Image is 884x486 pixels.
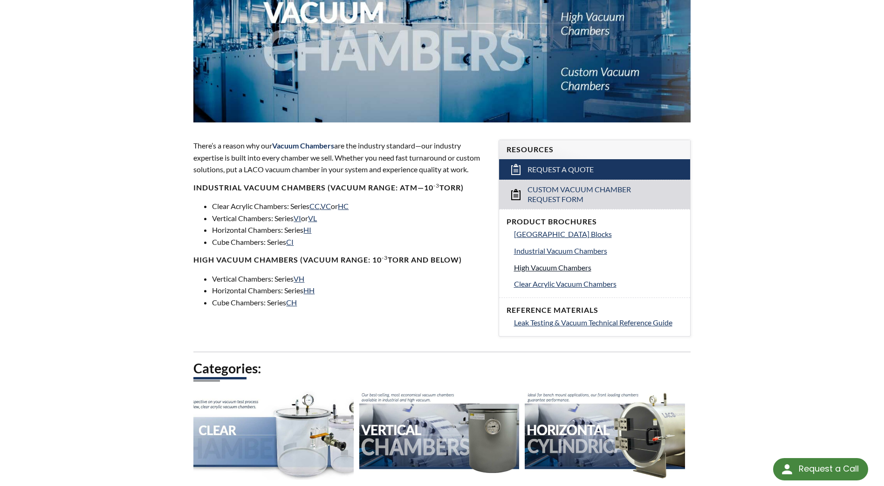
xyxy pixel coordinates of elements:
sup: -3 [433,182,439,189]
a: VI [294,214,301,223]
span: Vacuum Chambers [272,141,334,150]
a: Leak Testing & Vacuum Technical Reference Guide [514,317,683,329]
p: There’s a reason why our are the industry standard—our industry expertise is built into every cha... [193,140,487,175]
h4: Product Brochures [507,217,683,227]
a: Request a Quote [499,159,690,180]
h4: Reference Materials [507,305,683,315]
h2: Categories: [193,360,690,377]
a: CH [286,298,297,307]
li: Vertical Chambers: Series [212,273,487,285]
li: Horizontal Chambers: Series [212,284,487,297]
h4: Resources [507,145,683,155]
a: Industrial Vacuum Chambers [514,245,683,257]
span: Industrial Vacuum Chambers [514,246,607,255]
a: Custom Vacuum Chamber Request Form [499,180,690,209]
h4: Industrial Vacuum Chambers (vacuum range: atm—10 Torr) [193,183,487,193]
sup: -3 [382,254,388,261]
li: Cube Chambers: Series [212,236,487,248]
a: HH [303,286,315,295]
a: VC [321,202,331,210]
span: [GEOGRAPHIC_DATA] Blocks [514,229,612,238]
div: Request a Call [799,458,859,479]
span: Leak Testing & Vacuum Technical Reference Guide [514,318,672,327]
a: High Vacuum Chambers [514,262,683,274]
span: Clear Acrylic Vacuum Chambers [514,279,617,288]
img: round button [780,462,795,477]
li: Vertical Chambers: Series or [212,212,487,224]
h4: High Vacuum Chambers (Vacuum range: 10 Torr and below) [193,255,487,265]
a: [GEOGRAPHIC_DATA] Blocks [514,228,683,240]
li: Clear Acrylic Chambers: Series , or [212,200,487,212]
div: Request a Call [773,458,868,480]
span: Custom Vacuum Chamber Request Form [528,185,663,204]
li: Horizontal Chambers: Series [212,224,487,236]
span: Request a Quote [528,165,594,175]
a: HI [303,225,311,234]
a: Clear Acrylic Vacuum Chambers [514,278,683,290]
a: CI [286,237,294,246]
a: CC [309,202,320,210]
li: Cube Chambers: Series [212,297,487,309]
a: VL [308,214,317,223]
span: High Vacuum Chambers [514,263,591,272]
a: HC [338,202,349,210]
a: VH [294,274,304,283]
